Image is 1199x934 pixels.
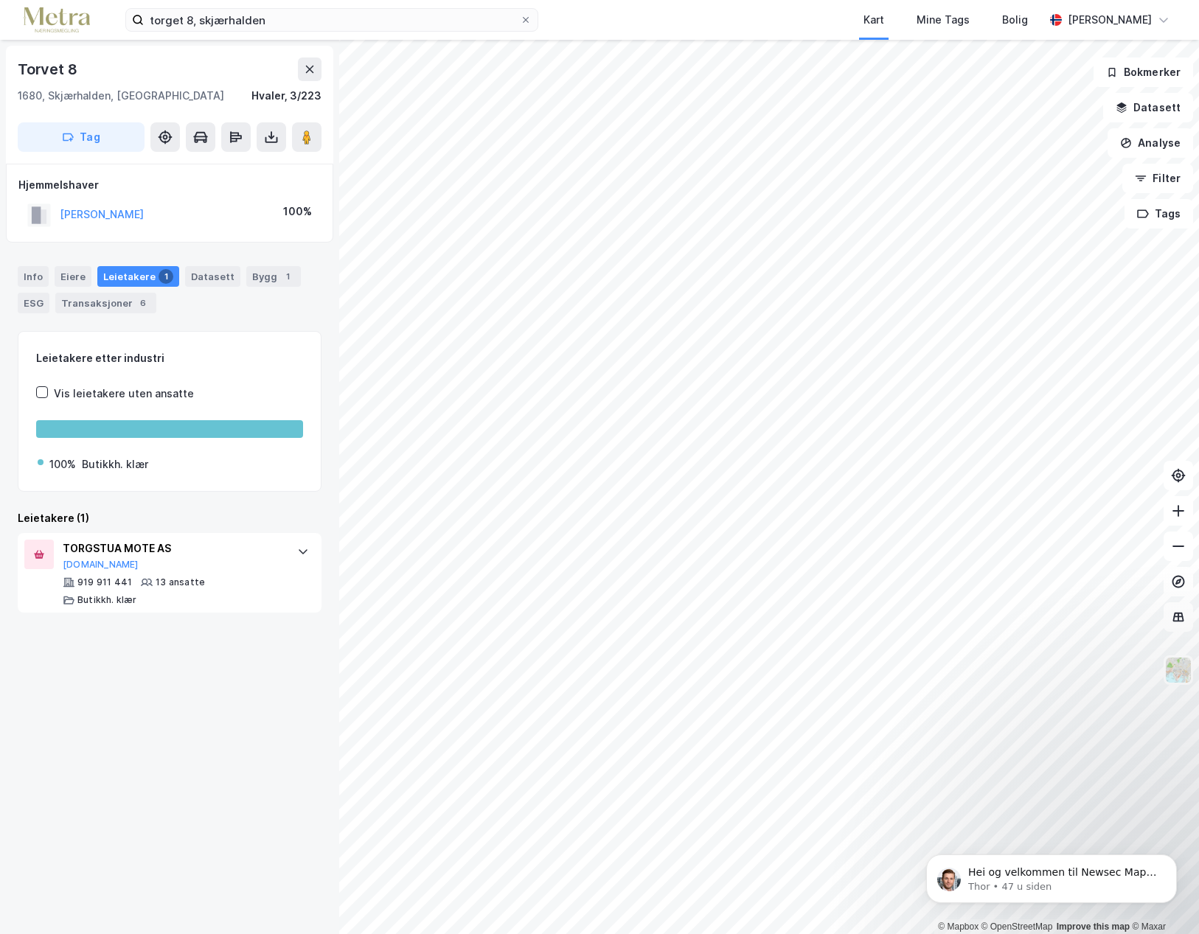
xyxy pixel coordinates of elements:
div: Leietakere (1) [18,509,322,527]
div: 919 911 441 [77,576,132,588]
div: 13 ansatte [156,576,205,588]
div: Datasett [185,266,240,287]
div: Eiere [55,266,91,287]
div: 100% [49,456,76,473]
div: 100% [283,203,312,220]
button: Tags [1125,199,1193,229]
div: Hvaler, 3/223 [251,87,322,105]
button: [DOMAIN_NAME] [63,559,139,571]
button: Tag [18,122,145,152]
div: Transaksjoner [55,293,156,313]
div: Info [18,266,49,287]
a: Improve this map [1057,921,1130,932]
button: Datasett [1103,93,1193,122]
img: metra-logo.256734c3b2bbffee19d4.png [24,7,90,33]
div: Vis leietakere uten ansatte [54,385,194,402]
div: Butikkh. klær [82,456,148,473]
div: TORGSTUA MOTE AS [63,540,282,557]
button: Bokmerker [1094,57,1193,87]
div: Leietakere [97,266,179,287]
a: OpenStreetMap [981,921,1053,932]
button: Analyse [1108,128,1193,158]
div: [PERSON_NAME] [1068,11,1152,29]
div: 1 [280,269,295,284]
div: Mine Tags [917,11,970,29]
div: 1 [159,269,173,284]
div: Bygg [246,266,301,287]
iframe: Intercom notifications melding [904,823,1199,927]
div: ESG [18,293,49,313]
div: Leietakere etter industri [36,349,303,367]
img: Z [1164,656,1192,684]
div: Torvet 8 [18,57,80,81]
button: Filter [1122,164,1193,193]
div: Kart [863,11,884,29]
a: Mapbox [938,921,979,932]
div: Bolig [1002,11,1028,29]
div: 1680, Skjærhalden, [GEOGRAPHIC_DATA] [18,87,224,105]
div: 6 [136,296,150,310]
input: Søk på adresse, matrikkel, gårdeiere, leietakere eller personer [144,9,520,31]
div: Butikkh. klær [77,594,137,606]
div: Hjemmelshaver [18,176,321,194]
